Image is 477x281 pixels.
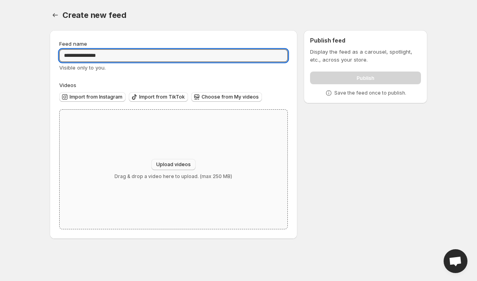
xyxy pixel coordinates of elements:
h2: Publish feed [310,37,421,45]
p: Display the feed as a carousel, spotlight, etc., across your store. [310,48,421,64]
button: Settings [50,10,61,21]
span: Upload videos [156,161,191,168]
p: Drag & drop a video here to upload. (max 250 MB) [114,173,232,180]
span: Feed name [59,41,87,47]
a: Open chat [444,249,467,273]
span: Choose from My videos [202,94,259,100]
button: Upload videos [151,159,196,170]
span: Import from Instagram [70,94,122,100]
button: Import from TikTok [129,92,188,102]
p: Save the feed once to publish. [334,90,406,96]
button: Choose from My videos [191,92,262,102]
button: Import from Instagram [59,92,126,102]
span: Videos [59,82,76,88]
span: Import from TikTok [139,94,185,100]
span: Create new feed [62,10,126,20]
span: Visible only to you. [59,64,106,71]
